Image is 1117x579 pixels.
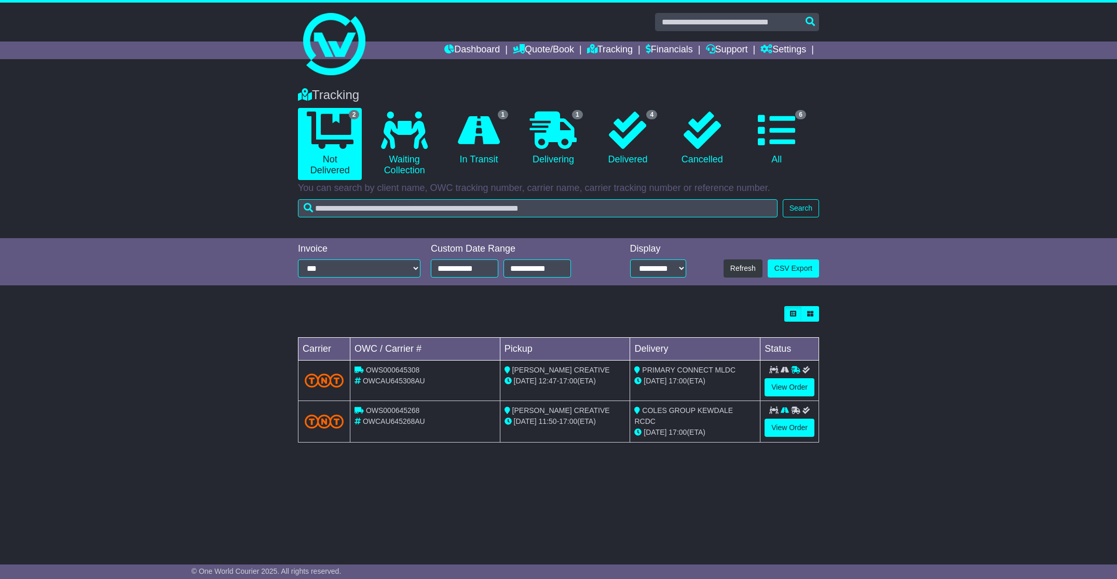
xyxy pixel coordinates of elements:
div: (ETA) [634,376,756,387]
img: TNT_Domestic.png [305,374,344,388]
div: Custom Date Range [431,243,597,255]
button: Refresh [724,259,762,278]
div: (ETA) [634,427,756,438]
span: 17:00 [559,417,577,425]
span: 17:00 [669,377,687,385]
a: Waiting Collection [372,108,436,180]
span: [PERSON_NAME] CREATIVE [512,366,610,374]
span: [DATE] [644,428,666,436]
td: Carrier [298,338,350,361]
div: Invoice [298,243,420,255]
span: 1 [572,110,583,119]
div: - (ETA) [505,416,626,427]
span: 11:50 [539,417,557,425]
a: Dashboard [444,42,500,59]
span: OWCAU645268AU [363,417,425,425]
a: Cancelled [670,108,734,169]
span: [DATE] [514,377,537,385]
span: OWS000645268 [366,406,420,415]
div: - (ETA) [505,376,626,387]
a: Quote/Book [513,42,574,59]
span: © One World Courier 2025. All rights reserved. [192,567,342,575]
p: You can search by client name, OWC tracking number, carrier name, carrier tracking number or refe... [298,183,819,194]
a: CSV Export [768,259,819,278]
span: PRIMARY CONNECT MLDC [642,366,735,374]
span: OWS000645308 [366,366,420,374]
td: Status [760,338,819,361]
a: Tracking [587,42,633,59]
span: [DATE] [644,377,666,385]
a: 1 Delivering [521,108,585,169]
span: 17:00 [559,377,577,385]
a: 4 Delivered [596,108,660,169]
td: OWC / Carrier # [350,338,500,361]
span: [PERSON_NAME] CREATIVE [512,406,610,415]
span: 2 [349,110,360,119]
a: Settings [760,42,806,59]
span: 1 [498,110,509,119]
span: 17:00 [669,428,687,436]
button: Search [783,199,819,217]
span: [DATE] [514,417,537,425]
td: Delivery [630,338,760,361]
a: Support [706,42,748,59]
a: 1 In Transit [447,108,511,169]
div: Tracking [293,88,824,103]
a: Financials [646,42,693,59]
span: COLES GROUP KEWDALE RCDC [634,406,733,425]
div: Display [630,243,686,255]
a: 6 All [745,108,809,169]
td: Pickup [500,338,630,361]
span: 4 [646,110,657,119]
span: 6 [795,110,806,119]
span: 12:47 [539,377,557,385]
a: View Order [765,378,814,396]
a: View Order [765,419,814,437]
img: TNT_Domestic.png [305,415,344,429]
a: 2 Not Delivered [298,108,362,180]
span: OWCAU645308AU [363,377,425,385]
